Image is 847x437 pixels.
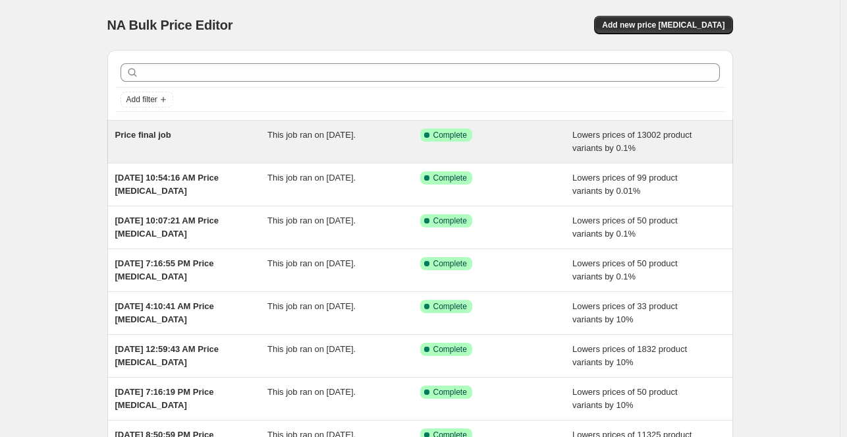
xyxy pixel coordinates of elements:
[602,20,724,30] span: Add new price [MEDICAL_DATA]
[115,387,214,410] span: [DATE] 7:16:19 PM Price [MEDICAL_DATA]
[433,216,467,226] span: Complete
[572,387,678,410] span: Lowers prices of 50 product variants by 10%
[115,216,219,239] span: [DATE] 10:07:21 AM Price [MEDICAL_DATA]
[267,344,356,354] span: This job ran on [DATE].
[433,301,467,312] span: Complete
[572,130,692,153] span: Lowers prices of 13002 product variants by 0.1%
[433,387,467,397] span: Complete
[115,258,214,281] span: [DATE] 7:16:55 PM Price [MEDICAL_DATA]
[267,301,356,311] span: This job ran on [DATE].
[572,344,687,367] span: Lowers prices of 1832 product variants by 10%
[433,173,467,183] span: Complete
[115,173,219,196] span: [DATE] 10:54:16 AM Price [MEDICAL_DATA]
[267,130,356,140] span: This job ran on [DATE].
[572,173,678,196] span: Lowers prices of 99 product variants by 0.01%
[115,130,171,140] span: Price final job
[433,130,467,140] span: Complete
[594,16,732,34] button: Add new price [MEDICAL_DATA]
[267,258,356,268] span: This job ran on [DATE].
[433,258,467,269] span: Complete
[115,344,219,367] span: [DATE] 12:59:43 AM Price [MEDICAL_DATA]
[115,301,214,324] span: [DATE] 4:10:41 AM Price [MEDICAL_DATA]
[267,387,356,397] span: This job ran on [DATE].
[433,344,467,355] span: Complete
[267,216,356,225] span: This job ran on [DATE].
[267,173,356,183] span: This job ran on [DATE].
[572,216,678,239] span: Lowers prices of 50 product variants by 0.1%
[121,92,173,107] button: Add filter
[107,18,233,32] span: NA Bulk Price Editor
[572,258,678,281] span: Lowers prices of 50 product variants by 0.1%
[126,94,157,105] span: Add filter
[572,301,678,324] span: Lowers prices of 33 product variants by 10%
